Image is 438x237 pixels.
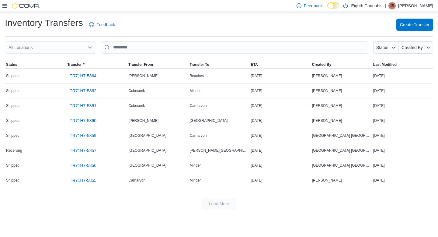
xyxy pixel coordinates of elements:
div: Janae Smiley-Lewis [388,2,396,9]
div: [DATE] [250,177,311,184]
button: Open list of options [88,45,92,50]
span: [PERSON_NAME] [128,118,158,123]
button: Last Modified [372,61,433,68]
a: TR71H7-5855 [67,174,99,186]
span: [PERSON_NAME] [128,73,158,78]
div: [DATE] [250,147,311,154]
a: TR71H7-5856 [67,159,99,172]
span: Minden [189,163,201,168]
div: [DATE] [372,87,433,94]
span: [PERSON_NAME] [312,88,342,93]
p: [PERSON_NAME] [398,2,433,9]
span: Created By [401,45,423,50]
p: Eighth Cannabis [351,2,382,9]
span: [GEOGRAPHIC_DATA] [128,133,166,138]
span: Minden [189,178,201,183]
span: TR71H7-5856 [70,162,96,168]
span: Receiving [6,148,22,153]
span: Shipped [6,178,19,183]
button: Transfer From [127,61,188,68]
button: Status [5,61,66,68]
div: [DATE] [372,147,433,154]
a: TR71H7-5859 [67,129,99,142]
span: [GEOGRAPHIC_DATA] [GEOGRAPHIC_DATA] [312,133,371,138]
a: TR71H7-5860 [67,115,99,127]
span: Coboconk [128,103,145,108]
span: Last Modified [373,62,397,67]
span: [PERSON_NAME] [312,178,342,183]
span: Beaches [189,73,204,78]
span: Transfer # [67,62,85,67]
button: Load More [202,198,236,210]
div: [DATE] [250,162,311,169]
span: [PERSON_NAME] [312,103,342,108]
span: [PERSON_NAME] [312,73,342,78]
span: [PERSON_NAME] [312,118,342,123]
span: Shipped [6,103,19,108]
span: Transfer To [189,62,209,67]
span: ETA [251,62,258,67]
span: [GEOGRAPHIC_DATA] [GEOGRAPHIC_DATA] [312,163,371,168]
span: [GEOGRAPHIC_DATA] [128,163,166,168]
span: JS [390,2,394,9]
span: Status [376,45,388,50]
span: TR71H7-5864 [70,73,96,79]
button: Created By [311,61,372,68]
div: [DATE] [372,162,433,169]
a: Feedback [87,19,117,31]
div: [DATE] [372,132,433,139]
span: TR71H7-5859 [70,133,96,139]
span: TR71H7-5860 [70,118,96,124]
span: [GEOGRAPHIC_DATA] [128,148,166,153]
button: ETA [250,61,311,68]
span: [GEOGRAPHIC_DATA] [GEOGRAPHIC_DATA] [312,148,371,153]
div: [DATE] [250,87,311,94]
span: [GEOGRAPHIC_DATA] [189,118,228,123]
div: [DATE] [372,117,433,124]
button: Status [373,41,398,54]
span: Carnarvon [128,178,145,183]
span: Carnarvon [189,103,207,108]
a: TR71H7-5862 [67,85,99,97]
span: TR71H7-5862 [70,88,96,94]
p: | [385,2,386,9]
span: TR71H7-5861 [70,103,96,109]
span: Feedback [304,3,322,9]
span: Feedback [96,22,115,28]
span: Shipped [6,133,19,138]
span: Minden [189,88,201,93]
span: TR71H7-5855 [70,177,96,183]
div: [DATE] [372,72,433,80]
div: [DATE] [372,102,433,109]
div: [DATE] [250,132,311,139]
a: TR71H7-5861 [67,100,99,112]
button: Created By [398,41,433,54]
div: [DATE] [372,177,433,184]
span: Shipped [6,88,19,93]
span: Create Transfer [400,22,429,28]
span: Shipped [6,73,19,78]
img: Cova [12,3,40,9]
span: Load More [209,201,229,207]
span: [PERSON_NAME][GEOGRAPHIC_DATA] [189,148,248,153]
span: Status [6,62,17,67]
div: [DATE] [250,102,311,109]
button: Transfer To [188,61,249,68]
span: Coboconk [128,88,145,93]
div: [DATE] [250,117,311,124]
span: Shipped [6,118,19,123]
span: Created By [312,62,331,67]
span: Shipped [6,163,19,168]
button: Create Transfer [396,19,433,31]
span: Transfer From [128,62,153,67]
a: TR71H7-5857 [67,144,99,157]
span: Carnarvon [189,133,207,138]
input: Dark Mode [327,2,340,9]
button: Transfer # [66,61,127,68]
span: TR71H7-5857 [70,147,96,154]
a: TR71H7-5864 [67,70,99,82]
input: This is a search bar. After typing your query, hit enter to filter the results lower in the page. [101,41,368,54]
h1: Inventory Transfers [5,17,83,29]
div: [DATE] [250,72,311,80]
